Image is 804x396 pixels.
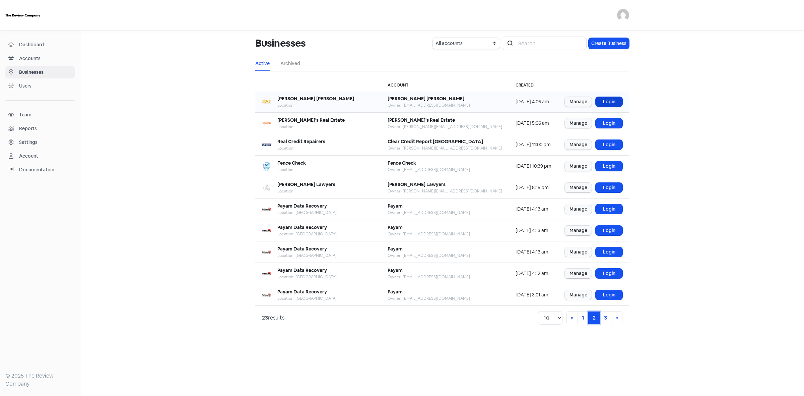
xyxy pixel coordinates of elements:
a: Manage [565,290,592,300]
span: » [615,314,618,321]
a: Login [596,247,622,257]
div: Owner: [EMAIL_ADDRESS][DOMAIN_NAME] [388,274,470,280]
div: Owner: [PERSON_NAME][EMAIL_ADDRESS][DOMAIN_NAME] [388,124,502,130]
input: Search [514,37,587,50]
div: [DATE] 4:13 am [516,206,551,213]
b: Payam [388,289,403,295]
span: Dashboard [19,41,72,48]
img: 22abed6f-1894-4898-b2ae-70a569b0c5e1-250x250.png [262,226,271,235]
div: Owner: [PERSON_NAME][EMAIL_ADDRESS][DOMAIN_NAME] [388,188,502,194]
a: Users [5,80,75,92]
h1: Businesses [255,33,306,54]
div: Owner: [EMAIL_ADDRESS][DOMAIN_NAME] [388,167,470,173]
div: [DATE] 10:39 pm [516,163,551,170]
div: Location: [GEOGRAPHIC_DATA] [277,274,337,280]
b: [PERSON_NAME] [PERSON_NAME] [388,96,464,102]
a: 3 [600,312,611,324]
a: Login [596,161,622,171]
div: [DATE] 8:15 pm [516,184,551,191]
b: [PERSON_NAME] Lawyers [388,181,446,187]
a: Reports [5,122,75,135]
div: Location: [277,102,354,108]
a: Archived [280,60,300,67]
b: Payam [388,246,403,252]
a: 1 [578,312,589,324]
div: Location: [GEOGRAPHIC_DATA] [277,231,337,237]
div: © 2025 The Review Company [5,372,75,388]
img: 532a1de3-51d8-48cd-bb20-8522bf4ef241-250x250.png [262,140,271,150]
div: Location: [277,167,306,173]
a: Accounts [5,52,75,65]
a: Login [596,118,622,128]
span: Businesses [19,69,72,76]
a: Manage [565,118,592,128]
b: [PERSON_NAME] Lawyers [277,181,335,187]
a: Manage [565,161,592,171]
div: Settings [19,139,38,146]
b: Fence Check [277,160,306,166]
a: Previous [566,312,578,324]
a: Manage [565,269,592,278]
img: 1b7c6015-20bb-45a8-8b9a-b71d8250ddd1-250x250.png [262,119,271,128]
th: Account [381,79,509,91]
img: 595b87f3-d2a5-4a0e-a38f-9b3200f3798f-250x250.png [262,97,271,107]
a: Documentation [5,164,75,176]
strong: 23 [262,314,268,321]
b: Payam [388,224,403,230]
img: dbd30c39-95af-4af7-992a-f11988b8b79c-250x250.png [262,183,271,192]
b: Clear Credit Report [GEOGRAPHIC_DATA] [388,138,483,145]
div: [DATE] 3:01 am [516,291,551,298]
span: Team [19,111,72,118]
b: Fence Check [388,160,416,166]
div: results [262,314,284,322]
b: Payam Data Recovery [277,289,327,295]
a: Settings [5,136,75,149]
div: [DATE] 11:00 pm [516,141,551,148]
a: Login [596,269,622,278]
a: Active [255,60,270,67]
b: Payam Data Recovery [277,203,327,209]
span: Reports [19,125,72,132]
a: Manage [565,183,592,192]
img: 4fd20c96-856e-4bd9-af21-0c3e86fd1d04-250x250.png [262,290,271,300]
div: Location: [GEOGRAPHIC_DATA] [277,210,337,216]
a: Businesses [5,66,75,78]
img: 09337041-ca81-4b30-8d5c-97c35ba5e287-250x250.png [262,269,271,278]
b: Payam [388,203,403,209]
img: User [617,9,629,21]
a: Account [5,150,75,162]
div: Owner: [EMAIL_ADDRESS][DOMAIN_NAME] [388,210,470,216]
b: [PERSON_NAME]'s Real Estate [277,117,345,123]
img: 1987af49-a80f-4f04-9d01-8c1b5842ad91-250x250.png [262,205,271,214]
b: Payam Data Recovery [277,246,327,252]
div: [DATE] 4:12 am [516,270,551,277]
a: Login [596,290,622,300]
a: Manage [565,247,592,257]
div: Account [19,153,38,160]
b: Payam Data Recovery [277,224,327,230]
b: Payam [388,267,403,273]
a: Next [611,312,622,324]
div: Location: [GEOGRAPHIC_DATA] [277,252,337,259]
div: Location: [GEOGRAPHIC_DATA] [277,295,337,301]
b: Real Credit Repairers [277,138,325,145]
button: Create Business [589,38,629,49]
b: Payam Data Recovery [277,267,327,273]
div: Owner: [EMAIL_ADDRESS][DOMAIN_NAME] [388,295,470,301]
a: Login [596,183,622,192]
a: Manage [565,140,592,150]
div: Owner: [EMAIL_ADDRESS][DOMAIN_NAME] [388,252,470,259]
a: Login [596,140,622,150]
a: Login [596,226,622,235]
span: Accounts [19,55,72,62]
div: Owner: [PERSON_NAME][EMAIL_ADDRESS][DOMAIN_NAME] [388,145,502,151]
img: f3a6b80f-1737-4731-b9c0-7a5791c3730f-250x250.png [262,162,271,171]
div: Owner: [EMAIL_ADDRESS][DOMAIN_NAME] [388,102,470,108]
div: Location: [277,145,325,151]
img: ac480651-899c-4ad9-9132-1b9788c5e7c2-250x250.png [262,247,271,257]
div: [DATE] 4:06 am [516,98,551,105]
div: [DATE] 4:13 am [516,227,551,234]
th: Created [509,79,558,91]
span: Users [19,82,72,90]
b: [PERSON_NAME]'s Real Estate [388,117,455,123]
